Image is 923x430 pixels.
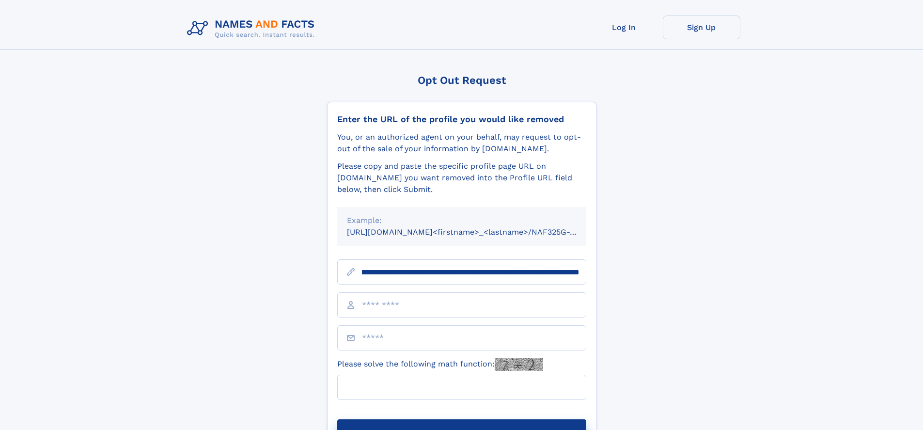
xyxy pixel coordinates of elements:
[347,215,577,226] div: Example:
[337,358,543,371] label: Please solve the following math function:
[337,114,586,125] div: Enter the URL of the profile you would like removed
[327,74,596,86] div: Opt Out Request
[585,16,663,39] a: Log In
[337,160,586,195] div: Please copy and paste the specific profile page URL on [DOMAIN_NAME] you want removed into the Pr...
[663,16,740,39] a: Sign Up
[183,16,323,42] img: Logo Names and Facts
[347,227,605,237] small: [URL][DOMAIN_NAME]<firstname>_<lastname>/NAF325G-xxxxxxxx
[337,131,586,155] div: You, or an authorized agent on your behalf, may request to opt-out of the sale of your informatio...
